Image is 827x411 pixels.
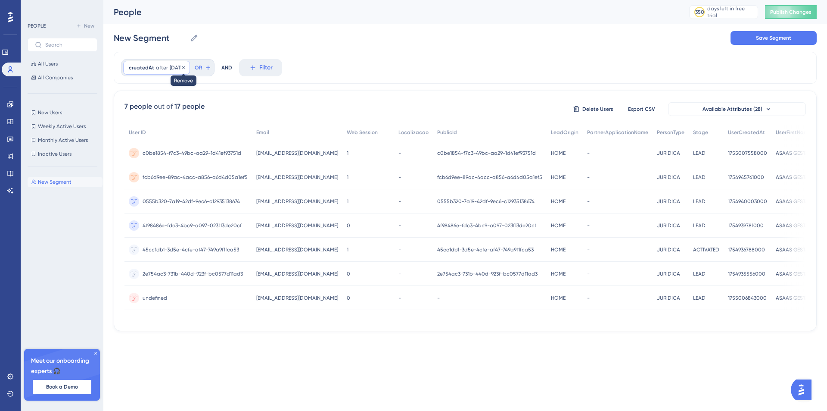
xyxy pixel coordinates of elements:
span: undefined [143,295,167,301]
span: 4f98486e-fdc3-4bc9-a097-023f13de20cf [143,222,242,229]
button: Filter [239,59,282,76]
button: Delete Users [572,102,615,116]
span: ACTIVATED [693,246,719,253]
span: fcb6d9ee-89ac-4acc-a856-a6d4d05a1ef5 [143,174,248,181]
button: Available Attributes (28) [668,102,806,116]
span: LEAD [693,198,706,205]
span: - [587,246,590,253]
span: [EMAIL_ADDRESS][DOMAIN_NAME] [256,174,338,181]
span: LeadOrigin [551,129,578,136]
span: - [398,246,401,253]
span: HOME [551,270,566,277]
span: - [398,150,401,157]
span: HOME [551,198,566,205]
input: Segment Name [114,32,187,44]
span: Delete Users [582,106,613,113]
span: OR [195,64,202,71]
span: All Companies [38,74,73,81]
button: All Users [28,59,97,69]
button: Weekly Active Users [28,121,97,132]
span: - [398,222,401,229]
div: out of [154,101,173,112]
div: 17 people [174,101,205,112]
span: Export CSV [628,106,655,113]
span: after [156,64,168,71]
span: HOME [551,174,566,181]
span: 1 [347,246,348,253]
span: [EMAIL_ADDRESS][DOMAIN_NAME] [256,150,338,157]
span: JURIDICA [657,270,680,277]
span: [EMAIL_ADDRESS][DOMAIN_NAME] [256,222,338,229]
span: 45cc1db1-3d5e-4cfe-af47-749a9f1fca53 [437,246,534,253]
span: HOME [551,222,566,229]
span: PersonType [657,129,684,136]
span: - [398,198,401,205]
button: Monthly Active Users [28,135,97,145]
span: - [398,174,401,181]
button: Publish Changes [765,5,817,19]
span: JURIDICA [657,222,680,229]
span: LEAD [693,295,706,301]
span: Weekly Active Users [38,123,86,130]
span: LEAD [693,222,706,229]
span: HOME [551,150,566,157]
iframe: UserGuiding AI Assistant Launcher [791,377,817,403]
span: Inactive Users [38,151,72,157]
span: [EMAIL_ADDRESS][DOMAIN_NAME] [256,295,338,301]
span: 1 [347,198,348,205]
span: Available Attributes (28) [703,106,762,113]
span: [EMAIL_ADDRESS][DOMAIN_NAME] [256,246,338,253]
span: fcb6d9ee-89ac-4acc-a856-a6d4d05a1ef5 [437,174,542,181]
span: [DATE] [170,64,184,71]
span: Stage [693,129,708,136]
span: - [587,295,590,301]
span: 0 [347,295,350,301]
span: 1 [347,150,348,157]
span: 0555b320-7a19-42df-9ec6-c12935138674 [143,198,240,205]
div: 350 [695,9,704,16]
span: - [398,295,401,301]
span: 2e754ac3-731b-440d-923f-bc0577d11ad3 [143,270,243,277]
span: LEAD [693,174,706,181]
span: 1755006843000 [728,295,767,301]
span: 45cc1db1-3d5e-4cfe-af47-749a9f1fca53 [143,246,239,253]
span: 1754940003000 [728,198,767,205]
div: days left in free trial [707,5,755,19]
span: Filter [259,63,273,73]
span: c0be1854-f7c3-49bc-aa29-1d41ef93751d [143,150,241,157]
span: New Segment [38,179,72,185]
span: Publish Changes [770,9,811,16]
span: - [398,270,401,277]
span: c0be1854-f7c3-49bc-aa29-1d41ef93751d [437,150,536,157]
span: [EMAIL_ADDRESS][DOMAIN_NAME] [256,198,338,205]
span: Email [256,129,269,136]
span: - [587,150,590,157]
span: Meet our onboarding experts 🎧 [31,356,93,376]
span: - [587,198,590,205]
span: PublicId [437,129,457,136]
span: Web Session [347,129,378,136]
span: 4f98486e-fdc3-4bc9-a097-023f13de20cf [437,222,536,229]
span: 1754945761000 [728,174,764,181]
div: AND [221,59,232,76]
button: Export CSV [620,102,663,116]
span: UserCreatedAt [728,129,765,136]
span: Book a Demo [46,383,78,390]
span: UserFirstName [776,129,811,136]
div: People [114,6,668,18]
span: JURIDICA [657,198,680,205]
span: 1755007558000 [728,150,767,157]
button: Inactive Users [28,149,97,159]
span: LEAD [693,150,706,157]
span: JURIDICA [657,174,680,181]
span: 1754936788000 [728,246,765,253]
button: OR [193,61,212,75]
button: Book a Demo [33,380,91,394]
span: - [587,270,590,277]
span: JURIDICA [657,246,680,253]
span: - [587,174,590,181]
input: Search [45,42,90,48]
button: New Segment [28,177,103,187]
span: New [84,22,94,29]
